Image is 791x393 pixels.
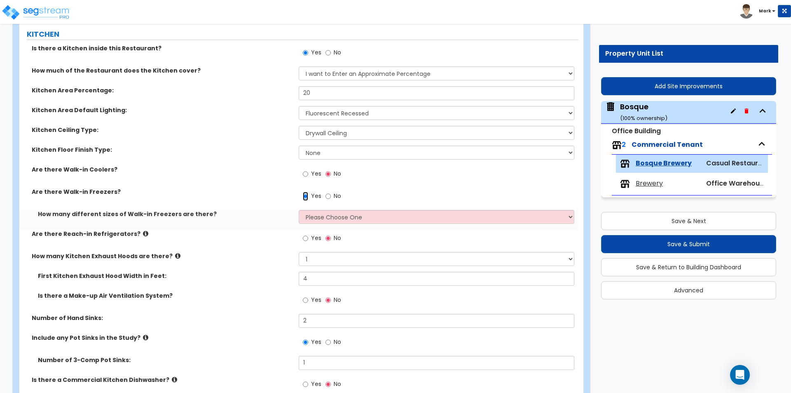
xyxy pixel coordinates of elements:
[32,44,293,52] label: Is there a Kitchen inside this Restaurant?
[636,179,663,188] span: Brewery
[1,4,71,21] img: logo_pro_r.png
[311,234,321,242] span: Yes
[620,114,667,122] small: ( 100 % ownership)
[303,169,308,179] input: Yes
[601,77,776,95] button: Add Site Improvements
[32,146,293,154] label: Kitchen Floor Finish Type:
[311,169,321,178] span: Yes
[32,86,293,94] label: Kitchen Area Percentage:
[32,230,293,238] label: Are there Reach-in Refrigerators?
[632,140,703,149] span: Commercial Tenant
[601,212,776,230] button: Save & Next
[38,356,293,364] label: Number of 3-Comp Pot Sinks:
[325,296,331,305] input: No
[759,8,771,14] b: Mark
[143,334,148,341] i: click for more info!
[303,192,308,201] input: Yes
[334,296,341,304] span: No
[311,192,321,200] span: Yes
[32,126,293,134] label: Kitchen Ceiling Type:
[325,48,331,57] input: No
[311,296,321,304] span: Yes
[325,234,331,243] input: No
[605,101,616,112] img: building.svg
[334,48,341,56] span: No
[334,169,341,178] span: No
[303,296,308,305] input: Yes
[325,192,331,201] input: No
[334,192,341,200] span: No
[303,338,308,347] input: Yes
[27,29,578,40] label: KITCHEN
[601,281,776,299] button: Advanced
[334,380,341,388] span: No
[311,380,321,388] span: Yes
[620,159,630,169] img: tenants.png
[739,4,754,19] img: avatar.png
[303,234,308,243] input: Yes
[325,338,331,347] input: No
[605,49,772,59] div: Property Unit List
[32,252,293,260] label: How many Kitchen Exhaust Hoods are there?
[730,365,750,385] div: Open Intercom Messenger
[620,179,630,189] img: tenants.png
[303,380,308,389] input: Yes
[32,334,293,342] label: Include any Pot Sinks in the Study?
[325,380,331,389] input: No
[622,140,626,149] span: 2
[38,210,293,218] label: How many different sizes of Walk-in Freezers are there?
[172,377,177,383] i: click for more info!
[38,292,293,300] label: Is there a Make-up Air Ventilation System?
[303,48,308,57] input: Yes
[325,169,331,179] input: No
[32,66,293,75] label: How much of the Restaurant does the Kitchen cover?
[601,235,776,253] button: Save & Submit
[601,258,776,276] button: Save & Return to Building Dashboard
[605,101,667,122] span: Bosque
[334,234,341,242] span: No
[175,253,180,259] i: click for more info!
[143,231,148,237] i: click for more info!
[32,106,293,114] label: Kitchen Area Default Lighting:
[636,159,692,168] span: Bosque Brewery
[612,126,661,136] small: Office Building
[311,48,321,56] span: Yes
[38,272,293,280] label: First Kitchen Exhaust Hood Width in Feet:
[334,338,341,346] span: No
[32,188,293,196] label: Are there Walk-in Freezers?
[311,338,321,346] span: Yes
[32,165,293,174] label: Are there Walk-in Coolers?
[32,314,293,322] label: Number of Hand Sinks:
[612,140,622,150] img: tenants.png
[620,101,667,122] div: Bosque
[32,376,293,384] label: Is there a Commercial Kitchen Dishwasher?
